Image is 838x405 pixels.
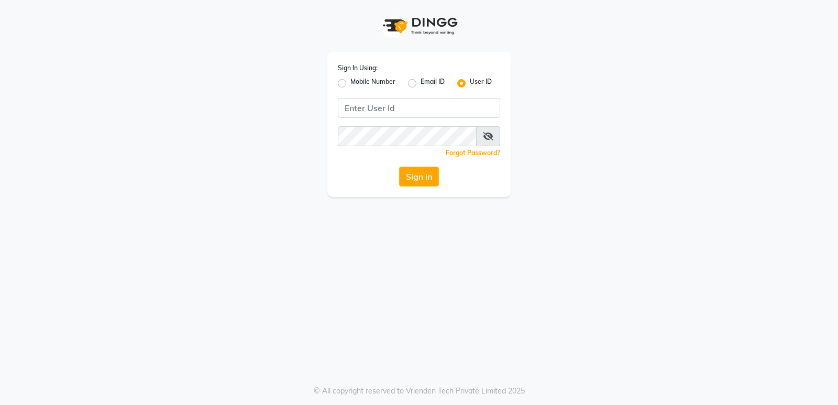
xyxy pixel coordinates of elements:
img: logo1.svg [377,10,461,41]
label: Sign In Using: [338,63,378,73]
label: User ID [470,77,492,90]
a: Forgot Password? [446,149,500,157]
label: Mobile Number [350,77,395,90]
label: Email ID [421,77,445,90]
button: Sign In [399,167,439,187]
input: Username [338,98,500,118]
input: Username [338,126,477,146]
